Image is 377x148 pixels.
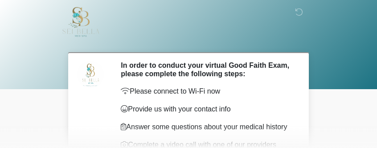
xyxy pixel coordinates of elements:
[121,86,293,97] p: Please connect to Wi-Fi now
[61,7,100,37] img: Sei Bella Med Spa Logo
[121,61,293,78] h2: In order to conduct your virtual Good Faith Exam, please complete the following steps:
[77,61,104,88] img: Agent Avatar
[121,104,293,115] p: Provide us with your contact info
[121,122,293,132] p: Answer some questions about your medical history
